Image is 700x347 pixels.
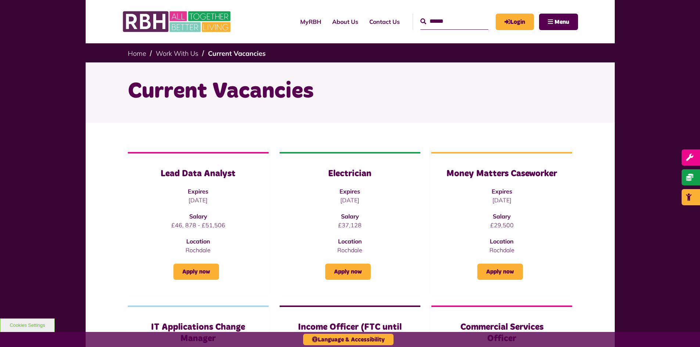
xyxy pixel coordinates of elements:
a: About Us [327,12,364,32]
span: Menu [554,19,569,25]
a: MyRBH [496,14,534,30]
a: Apply now [325,264,371,280]
h3: Lead Data Analyst [143,168,254,180]
img: RBH [122,7,233,36]
strong: Expires [340,188,360,195]
strong: Location [186,238,210,245]
strong: Expires [492,188,512,195]
strong: Salary [189,213,207,220]
strong: Expires [188,188,208,195]
p: [DATE] [446,196,557,205]
iframe: Netcall Web Assistant for live chat [667,314,700,347]
h3: Income Officer (FTC until [DATE]) [294,322,406,344]
p: Rochdale [294,246,406,254]
p: [DATE] [294,196,406,205]
p: £46, 878 - £51,506 [143,221,254,229]
a: Contact Us [364,12,405,32]
h1: Current Vacancies [128,77,572,106]
p: £37,128 [294,221,406,229]
h3: Commercial Services Officer [446,322,557,344]
h3: Electrician [294,168,406,180]
p: £29,500 [446,221,557,229]
p: [DATE] [143,196,254,205]
strong: Salary [493,213,511,220]
h3: IT Applications Change Manager [143,322,254,344]
strong: Location [490,238,514,245]
a: Work With Us [156,49,198,58]
a: Apply now [477,264,523,280]
strong: Salary [341,213,359,220]
h3: Money Matters Caseworker [446,168,557,180]
button: Navigation [539,14,578,30]
a: Home [128,49,146,58]
a: MyRBH [295,12,327,32]
a: Current Vacancies [208,49,266,58]
button: Language & Accessibility [303,334,394,345]
a: Apply now [173,264,219,280]
p: Rochdale [143,246,254,254]
p: Rochdale [446,246,557,254]
strong: Location [338,238,362,245]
